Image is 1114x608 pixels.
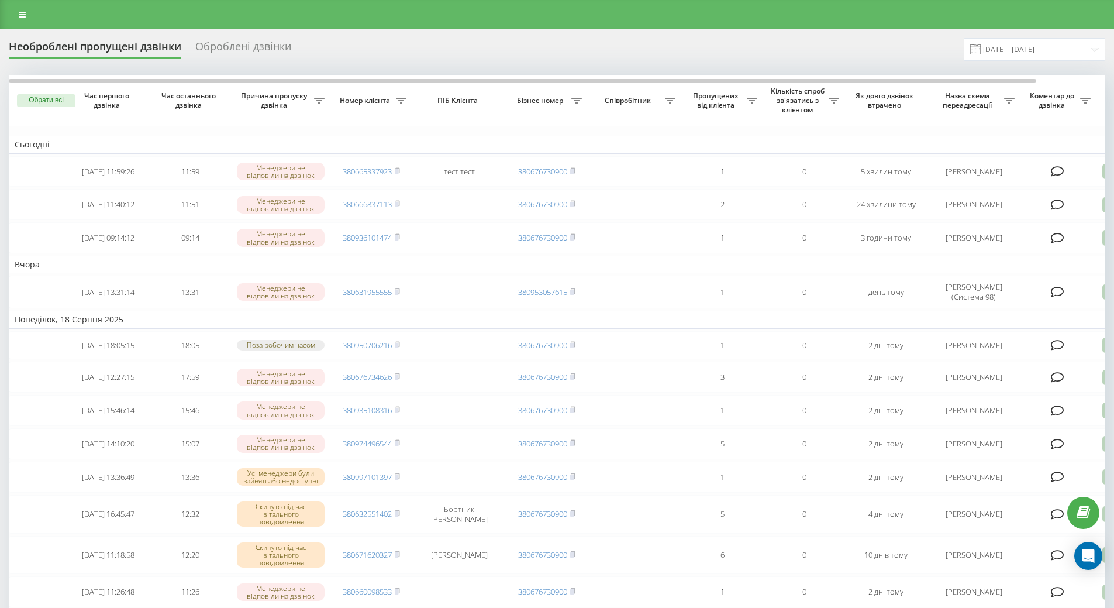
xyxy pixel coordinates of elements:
[927,536,1020,575] td: [PERSON_NAME]
[149,462,231,493] td: 13:36
[17,94,75,107] button: Обрати всі
[845,536,927,575] td: 10 днів тому
[1074,542,1102,570] div: Open Intercom Messenger
[237,283,325,301] div: Менеджери не відповіли на дзвінок
[763,395,845,426] td: 0
[763,462,845,493] td: 0
[518,586,567,597] a: 380676730900
[845,395,927,426] td: 2 дні тому
[237,340,325,350] div: Поза робочим часом
[763,495,845,534] td: 0
[594,96,665,105] span: Співробітник
[237,583,325,601] div: Менеджери не відповіли на дзвінок
[343,472,392,482] a: 380997101397
[343,199,392,209] a: 380666837113
[763,189,845,220] td: 0
[343,549,392,560] a: 380671620327
[343,232,392,243] a: 380936101474
[845,495,927,534] td: 4 дні тому
[681,222,763,253] td: 1
[67,495,149,534] td: [DATE] 16:45:47
[763,222,845,253] td: 0
[518,232,567,243] a: 380676730900
[518,287,567,297] a: 380953057615
[518,340,567,351] a: 380676730900
[933,91,1004,109] span: Назва схеми переадресації
[518,405,567,415] a: 380676730900
[77,91,140,109] span: Час першого дзвінка
[237,435,325,452] div: Менеджери не відповіли на дзвінок
[149,189,231,220] td: 11:51
[854,91,918,109] span: Як довго дзвінок втрачено
[343,340,392,351] a: 380950706216
[67,222,149,253] td: [DATE] 09:14:12
[518,509,567,519] a: 380676730900
[237,501,325,527] div: Скинуто під час вітального повідомлення
[195,40,291,59] div: Оброблені дзвінки
[927,189,1020,220] td: [PERSON_NAME]
[763,276,845,308] td: 0
[67,428,149,459] td: [DATE] 14:10:20
[237,401,325,419] div: Менеджери не відповіли на дзвінок
[681,276,763,308] td: 1
[343,166,392,177] a: 380665337923
[927,276,1020,308] td: [PERSON_NAME] (Система 98)
[927,395,1020,426] td: [PERSON_NAME]
[681,156,763,187] td: 1
[681,495,763,534] td: 5
[687,91,747,109] span: Пропущених від клієнта
[336,96,396,105] span: Номер клієнта
[9,40,181,59] div: Необроблені пропущені дзвінки
[681,428,763,459] td: 5
[67,156,149,187] td: [DATE] 11:59:26
[149,276,231,308] td: 13:31
[149,362,231,393] td: 17:59
[149,222,231,253] td: 09:14
[518,166,567,177] a: 380676730900
[518,438,567,449] a: 380676730900
[67,331,149,360] td: [DATE] 18:05:15
[518,472,567,482] a: 380676730900
[67,362,149,393] td: [DATE] 12:27:15
[158,91,222,109] span: Час останнього дзвінка
[67,462,149,493] td: [DATE] 13:36:49
[681,362,763,393] td: 3
[149,156,231,187] td: 11:59
[518,549,567,560] a: 380676730900
[67,536,149,575] td: [DATE] 11:18:58
[681,395,763,426] td: 1
[845,156,927,187] td: 5 хвилин тому
[67,576,149,607] td: [DATE] 11:26:48
[927,576,1020,607] td: [PERSON_NAME]
[422,96,496,105] span: ПІБ Клієнта
[343,287,392,297] a: 380631955555
[845,462,927,493] td: 2 дні тому
[845,428,927,459] td: 2 дні тому
[681,576,763,607] td: 1
[149,576,231,607] td: 11:26
[845,331,927,360] td: 2 дні тому
[237,196,325,214] div: Менеджери не відповіли на дзвінок
[763,536,845,575] td: 0
[518,199,567,209] a: 380676730900
[67,395,149,426] td: [DATE] 15:46:14
[763,576,845,607] td: 0
[845,222,927,253] td: 3 години тому
[845,189,927,220] td: 24 хвилини тому
[927,495,1020,534] td: [PERSON_NAME]
[237,229,325,246] div: Менеджери не відповіли на дзвінок
[927,462,1020,493] td: [PERSON_NAME]
[237,369,325,386] div: Менеджери не відповіли на дзвінок
[763,156,845,187] td: 0
[343,372,392,382] a: 380676734626
[237,542,325,568] div: Скинуто під час вітального повідомлення
[927,156,1020,187] td: [PERSON_NAME]
[343,586,392,597] a: 380660098533
[845,576,927,607] td: 2 дні тому
[237,468,325,486] div: Усі менеджери були зайняті або недоступні
[343,405,392,415] a: 380935108316
[343,438,392,449] a: 380974496544
[927,428,1020,459] td: [PERSON_NAME]
[412,536,506,575] td: [PERSON_NAME]
[681,331,763,360] td: 1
